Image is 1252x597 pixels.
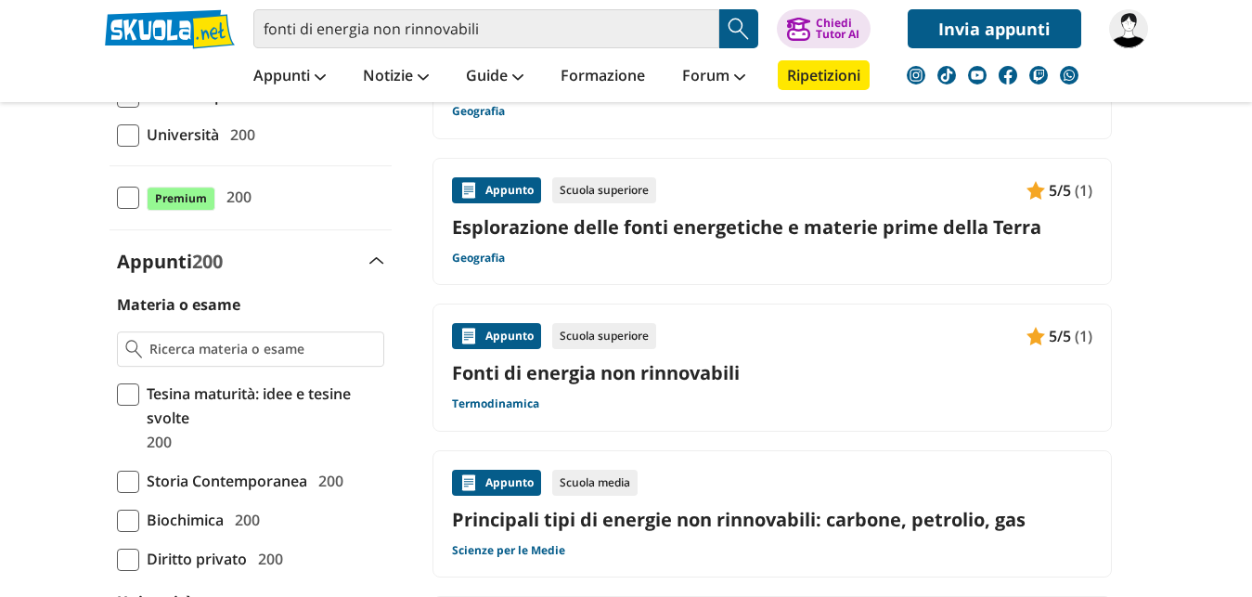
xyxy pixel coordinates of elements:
div: Chiedi Tutor AI [816,18,859,40]
img: Appunti contenuto [459,181,478,200]
label: Appunti [117,249,223,274]
a: Geografia [452,104,505,119]
button: ChiediTutor AI [777,9,871,48]
div: Scuola superiore [552,323,656,349]
img: tiktok [937,66,956,84]
span: 200 [223,123,255,147]
div: Scuola superiore [552,177,656,203]
img: facebook [999,66,1017,84]
input: Ricerca materia o esame [149,340,375,358]
span: 200 [139,430,172,454]
span: 200 [311,469,343,493]
span: Tesina maturità: idee e tesine svolte [139,382,384,430]
a: Appunti [249,60,330,94]
a: Fonti di energia non rinnovabili [452,360,1092,385]
span: 5/5 [1049,324,1071,348]
span: Diritto privato [139,547,247,571]
span: Storia Contemporanea [139,469,307,493]
span: Premium [147,187,215,211]
button: Search Button [719,9,758,48]
img: twitch [1029,66,1048,84]
span: (1) [1075,178,1092,202]
a: Ripetizioni [778,60,870,90]
img: WhatsApp [1060,66,1078,84]
div: Appunto [452,323,541,349]
a: Termodinamica [452,396,539,411]
div: Appunto [452,177,541,203]
img: Appunti contenuto [459,327,478,345]
label: Materia o esame [117,294,240,315]
div: Scuola media [552,470,638,496]
a: Geografia [452,251,505,266]
a: Scienze per le Medie [452,543,565,558]
img: Appunti contenuto [459,474,478,492]
span: Università [139,123,219,147]
a: Principali tipi di energie non rinnovabili: carbone, petrolio, gas [452,507,1092,532]
img: Appunti contenuto [1026,181,1045,200]
span: (1) [1075,324,1092,348]
span: 200 [219,185,252,209]
div: Appunto [452,470,541,496]
span: 200 [227,508,260,532]
a: Invia appunti [908,9,1081,48]
span: 200 [192,249,223,274]
span: 5/5 [1049,178,1071,202]
a: Guide [461,60,528,94]
img: Apri e chiudi sezione [369,257,384,265]
span: 200 [251,547,283,571]
img: instagram [907,66,925,84]
img: youtube [968,66,987,84]
img: Appunti contenuto [1026,327,1045,345]
a: Forum [678,60,750,94]
img: Cerca appunti, riassunti o versioni [725,15,753,43]
img: Ricerca materia o esame [125,340,143,358]
img: Adacim [1109,9,1148,48]
span: Biochimica [139,508,224,532]
a: Formazione [556,60,650,94]
a: Notizie [358,60,433,94]
a: Esplorazione delle fonti energetiche e materie prime della Terra [452,214,1092,240]
input: Cerca appunti, riassunti o versioni [253,9,719,48]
